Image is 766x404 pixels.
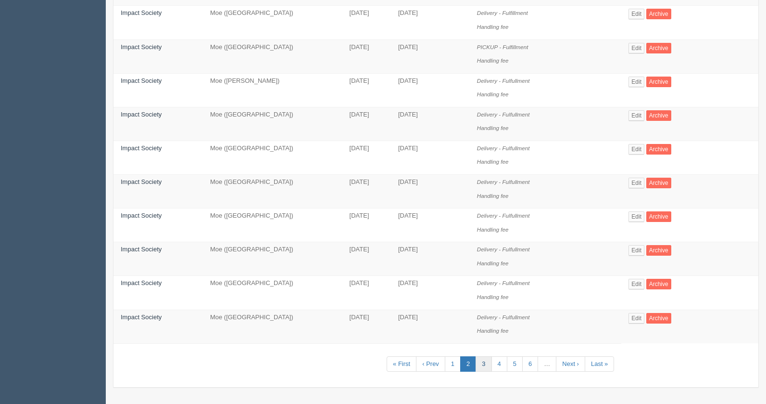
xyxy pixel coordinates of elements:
a: Impact Society [121,246,162,253]
a: Impact Society [121,77,162,84]
td: Moe ([GEOGRAPHIC_DATA]) [203,107,342,141]
td: [DATE] [342,141,391,174]
i: Handling fee [477,57,509,64]
a: Archive [646,211,671,222]
i: Handling fee [477,260,509,266]
a: Edit [628,245,644,256]
td: Moe ([GEOGRAPHIC_DATA]) [203,209,342,242]
td: Moe ([PERSON_NAME]) [203,73,342,107]
td: [DATE] [391,310,470,343]
td: [DATE] [342,73,391,107]
i: Delivery - Fulfullment [477,78,530,84]
a: 1 [445,356,461,372]
a: Archive [646,9,671,19]
a: Impact Society [121,212,162,219]
i: Delivery - Fulfullment [477,179,530,185]
td: [DATE] [342,39,391,73]
a: Next › [556,356,585,372]
a: … [538,356,556,372]
td: Moe ([GEOGRAPHIC_DATA]) [203,141,342,174]
a: Edit [628,9,644,19]
i: Delivery - Fulfillment [477,10,528,16]
a: Edit [628,110,644,121]
a: Edit [628,144,644,155]
i: Delivery - Fulfullment [477,314,530,320]
td: [DATE] [342,107,391,141]
td: Moe ([GEOGRAPHIC_DATA]) [203,175,342,209]
a: Impact Society [121,178,162,185]
i: Delivery - Fulfullment [477,280,530,286]
a: Edit [628,43,644,53]
a: Archive [646,178,671,188]
a: Edit [628,313,644,324]
a: Impact Society [121,144,162,152]
a: Archive [646,144,671,155]
td: Moe ([GEOGRAPHIC_DATA]) [203,6,342,39]
td: Moe ([GEOGRAPHIC_DATA]) [203,242,342,276]
td: [DATE] [342,310,391,343]
td: [DATE] [391,107,470,141]
a: Archive [646,110,671,121]
a: 3 [476,356,491,372]
i: Delivery - Fulfullment [477,212,530,219]
a: Edit [628,178,644,188]
td: [DATE] [342,6,391,39]
td: [DATE] [391,175,470,209]
td: [DATE] [391,209,470,242]
i: Handling fee [477,226,509,233]
a: 2 [460,356,476,372]
td: [DATE] [391,6,470,39]
a: « First [387,356,416,372]
i: Handling fee [477,125,509,131]
td: Moe ([GEOGRAPHIC_DATA]) [203,39,342,73]
td: [DATE] [391,141,470,174]
a: Archive [646,279,671,289]
td: [DATE] [391,276,470,310]
i: Handling fee [477,327,509,334]
i: PICKUP - Fulfillment [477,44,528,50]
i: Delivery - Fulfullment [477,111,530,117]
i: Handling fee [477,91,509,97]
a: 5 [507,356,523,372]
i: Handling fee [477,294,509,300]
td: [DATE] [391,73,470,107]
td: [DATE] [391,242,470,276]
a: Impact Society [121,43,162,51]
a: Edit [628,77,644,87]
td: [DATE] [342,175,391,209]
a: Edit [628,279,644,289]
a: ‹ Prev [416,356,445,372]
td: Moe ([GEOGRAPHIC_DATA]) [203,276,342,310]
a: Edit [628,211,644,222]
a: 6 [522,356,538,372]
a: Archive [646,313,671,324]
a: 4 [491,356,507,372]
td: Moe ([GEOGRAPHIC_DATA]) [203,310,342,343]
i: Delivery - Fulfullment [477,145,530,151]
i: Handling fee [477,24,509,30]
a: Impact Society [121,111,162,118]
a: Last » [585,356,614,372]
a: Impact Society [121,9,162,16]
a: Archive [646,245,671,256]
td: [DATE] [342,276,391,310]
a: Archive [646,43,671,53]
i: Delivery - Fulfullment [477,246,530,252]
a: Archive [646,77,671,87]
td: [DATE] [342,209,391,242]
a: Impact Society [121,279,162,287]
td: [DATE] [342,242,391,276]
a: Impact Society [121,313,162,321]
i: Handling fee [477,193,509,199]
td: [DATE] [391,39,470,73]
i: Handling fee [477,158,509,165]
